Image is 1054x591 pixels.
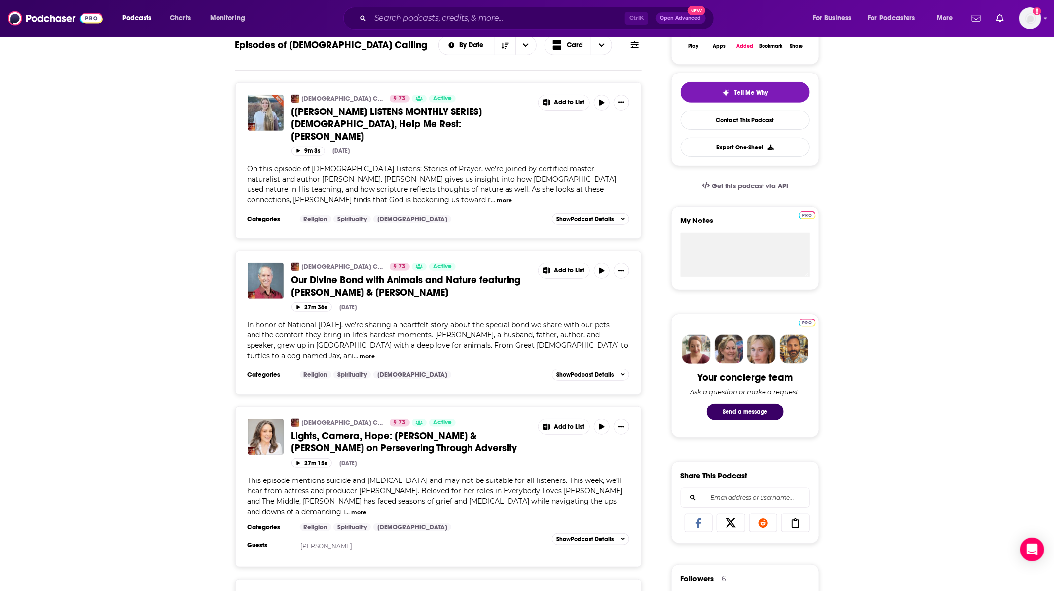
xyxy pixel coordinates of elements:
a: Active [429,419,456,427]
button: Send a message [707,404,784,420]
div: Search podcasts, credits, & more... [353,7,724,30]
span: Open Advanced [660,16,701,21]
span: This episode mentions suicide and [MEDICAL_DATA] and may not be suitable for all listeners. This ... [248,476,623,516]
span: Show Podcast Details [556,536,614,543]
a: Our Divine Bond with Animals and Nature featuring [PERSON_NAME] & [PERSON_NAME] [291,274,531,298]
button: Show More Button [614,419,629,435]
button: 27m 36s [291,302,332,312]
label: My Notes [681,216,810,233]
img: [JESUS LISTENS MONTHLY SERIES] God, Help Me Rest: Eryn Lynum [248,95,284,131]
a: Charts [163,10,197,26]
span: Tell Me Why [734,89,768,97]
button: open menu [115,10,164,26]
a: [DEMOGRAPHIC_DATA] Calling: Stories of Faith [302,263,383,271]
a: Spirituality [333,371,371,379]
a: Share on Reddit [749,514,778,532]
button: Added [732,20,758,55]
span: ... [346,507,350,516]
a: Show notifications dropdown [968,10,984,27]
img: Lights, Camera, Hope: Patricia Heaton & Anita Vogel on Persevering Through Adversity [248,419,284,455]
span: Lights, Camera, Hope: [PERSON_NAME] & [PERSON_NAME] on Persevering Through Adversity [291,430,517,454]
button: more [351,508,366,517]
button: tell me why sparkleTell Me Why [681,82,810,103]
a: 73 [390,263,410,271]
span: More [937,11,953,25]
div: Share [790,43,803,49]
button: Show More Button [614,263,629,279]
button: open menu [862,10,930,26]
a: 73 [390,95,410,103]
a: [DEMOGRAPHIC_DATA] Calling: Stories of Faith [302,95,383,103]
a: Religion [300,215,331,223]
span: Logged in as ZoeJethani [1019,7,1041,29]
span: [[PERSON_NAME] LISTENS MONTHLY SERIES] [DEMOGRAPHIC_DATA], Help Me Rest: [PERSON_NAME] [291,106,482,143]
button: Share [784,20,809,55]
img: Podchaser Pro [799,211,816,219]
span: For Podcasters [868,11,915,25]
span: Active [433,418,452,428]
a: Active [429,95,456,103]
a: Get this podcast via API [694,174,797,198]
span: Ctrl K [625,12,648,25]
a: Share on Facebook [685,514,713,532]
span: Followers [681,574,714,583]
a: [DEMOGRAPHIC_DATA] Calling: Stories of Faith [302,419,383,427]
h3: Guests [248,541,292,549]
button: 9m 3s [291,147,325,156]
span: For Business [813,11,852,25]
button: open menu [806,10,864,26]
button: Play [681,20,706,55]
span: Card [567,42,583,49]
div: 6 [722,574,727,583]
img: Jesus Calling: Stories of Faith [291,263,299,271]
a: Religion [300,371,331,379]
a: Religion [300,523,331,531]
a: 73 [390,419,410,427]
a: Jesus Calling: Stories of Faith [291,419,299,427]
img: Podchaser - Follow, Share and Rate Podcasts [8,9,103,28]
a: [DEMOGRAPHIC_DATA] [373,523,451,531]
span: 73 [399,418,406,428]
button: open menu [439,42,495,49]
a: Spirituality [333,215,371,223]
span: Add to List [554,99,585,106]
span: Podcasts [122,11,151,25]
a: Pro website [799,210,816,219]
img: Jon Profile [780,335,808,364]
div: Search followers [681,488,810,508]
span: Get this podcast via API [712,182,788,190]
button: open menu [203,10,258,26]
div: Open Intercom Messenger [1020,538,1044,561]
img: Barbara Profile [715,335,743,364]
h3: Categories [248,215,292,223]
h1: Episodes of [DEMOGRAPHIC_DATA] Calling [235,39,428,51]
h3: Share This Podcast [681,471,748,480]
span: Active [433,94,452,104]
span: ... [354,351,359,360]
img: tell me why sparkle [722,89,730,97]
span: Charts [170,11,191,25]
button: Export One-Sheet [681,138,810,157]
img: Sydney Profile [682,335,711,364]
button: Show More Button [539,419,590,434]
span: 73 [399,262,406,272]
div: [DATE] [340,460,357,467]
button: more [497,196,512,205]
button: open menu [515,36,536,55]
a: Share on X/Twitter [717,514,745,532]
button: ShowPodcast Details [552,213,630,225]
button: Apps [706,20,732,55]
button: Choose View [545,36,613,55]
img: Jules Profile [747,335,776,364]
a: Active [429,263,456,271]
span: By Date [459,42,487,49]
a: [DEMOGRAPHIC_DATA] [373,215,451,223]
a: Jesus Calling: Stories of Faith [291,95,299,103]
button: Show profile menu [1019,7,1041,29]
a: Pro website [799,317,816,327]
h3: Categories [248,371,292,379]
input: Search podcasts, credits, & more... [370,10,625,26]
div: Apps [713,43,726,49]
